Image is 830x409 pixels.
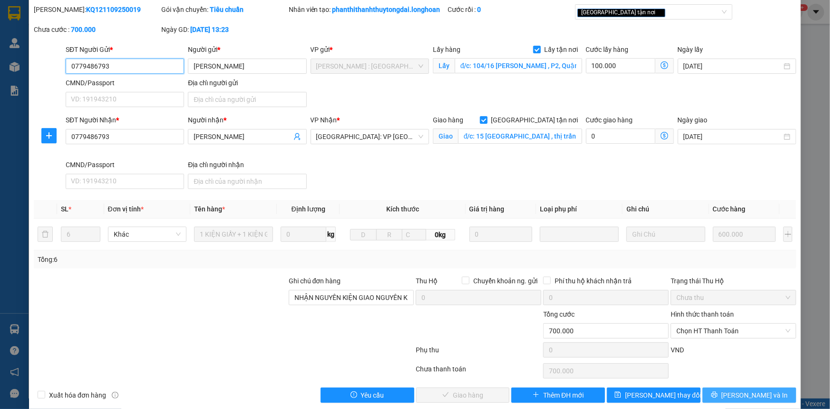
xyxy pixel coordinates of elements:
span: Chưa thu [676,290,791,305]
input: Giao tận nơi [458,129,582,144]
span: plus [42,132,56,140]
div: Nhân viên tạo: [289,4,446,15]
input: Địa chỉ của người gửi [188,92,306,107]
span: Tổng cước [543,310,575,318]
input: C [402,229,426,240]
th: Ghi chú [623,200,709,219]
label: Cước giao hàng [586,116,633,124]
div: SĐT Người Nhận [66,115,184,125]
label: Hình thức thanh toán [671,310,734,318]
span: Chọn HT Thanh Toán [676,324,791,338]
span: Thu Hộ [416,277,438,285]
span: user-add [293,133,301,140]
span: close [657,10,662,15]
input: Lấy tận nơi [455,58,582,73]
span: [GEOGRAPHIC_DATA] tận nơi [488,115,582,125]
span: Chuyển khoản ng. gửi [469,276,541,286]
span: info-circle [112,392,118,399]
button: checkGiao hàng [416,388,510,403]
span: [PERSON_NAME] và In [722,390,788,400]
span: Định lượng [292,205,325,213]
span: Tên hàng [194,205,225,213]
input: R [376,229,403,240]
input: Ngày giao [684,131,782,142]
span: [GEOGRAPHIC_DATA] tận nơi [577,9,665,17]
button: exclamation-circleYêu cầu [321,388,414,403]
input: Ghi Chú [626,227,705,242]
div: VP gửi [311,44,429,55]
div: Chưa thanh toán [415,364,543,380]
input: VD: Bàn, Ghế [194,227,273,242]
span: Giá trị hàng [469,205,505,213]
span: Kích thước [386,205,419,213]
div: CMND/Passport [66,160,184,170]
div: Trạng thái Thu Hộ [671,276,796,286]
button: plus [783,227,792,242]
span: Lấy [433,58,455,73]
span: Cước hàng [713,205,746,213]
div: CMND/Passport [66,78,184,88]
label: Ngày giao [678,116,708,124]
span: Lấy hàng [433,46,460,53]
input: Cước lấy hàng [586,58,655,73]
span: 0kg [426,229,455,240]
span: plus [533,391,539,399]
span: Đơn vị tính [108,205,144,213]
b: 0 [477,6,481,13]
input: D [350,229,377,240]
span: Giao hàng [433,116,463,124]
span: Phí thu hộ khách nhận trả [551,276,635,286]
input: 0 [469,227,533,242]
button: plus [41,128,57,143]
span: VP Nhận [311,116,337,124]
span: Khác [114,227,181,241]
span: Yêu cầu [361,390,384,400]
span: Hồ Chí Minh : Kho Quận 12 [316,59,423,73]
b: [DATE] 13:23 [190,26,229,33]
button: delete [38,227,53,242]
span: printer [711,391,718,399]
div: Gói vận chuyển: [161,4,287,15]
span: VND [671,346,684,354]
span: Thêm ĐH mới [543,390,584,400]
div: Địa chỉ người gửi [188,78,306,88]
input: 0 [713,227,776,242]
input: Ngày lấy [684,61,782,71]
div: Người gửi [188,44,306,55]
div: Địa chỉ người nhận [188,160,306,170]
b: Tiêu chuẩn [210,6,244,13]
span: kg [326,227,336,242]
span: Quảng Ngãi: VP Trường Chinh [316,130,423,144]
label: Cước lấy hàng [586,46,629,53]
button: save[PERSON_NAME] thay đổi [607,388,701,403]
label: Ghi chú đơn hàng [289,277,341,285]
div: [PERSON_NAME]: [34,4,159,15]
span: SL [61,205,68,213]
input: Cước giao hàng [586,129,655,144]
div: SĐT Người Gửi [66,44,184,55]
input: Địa chỉ của người nhận [188,174,306,189]
span: Xuất hóa đơn hàng [45,390,110,400]
span: dollar-circle [661,61,668,69]
b: 700.000 [71,26,96,33]
span: Lấy tận nơi [541,44,582,55]
div: Người nhận [188,115,306,125]
span: save [615,391,621,399]
button: plusThêm ĐH mới [511,388,605,403]
label: Ngày lấy [678,46,703,53]
div: Chưa cước : [34,24,159,35]
span: Giao [433,129,458,144]
div: Cước rồi : [448,4,573,15]
span: exclamation-circle [351,391,357,399]
b: KQ121109250019 [86,6,141,13]
span: [PERSON_NAME] thay đổi [625,390,701,400]
th: Loại phụ phí [536,200,623,219]
div: Ngày GD: [161,24,287,35]
div: Tổng: 6 [38,254,321,265]
button: printer[PERSON_NAME] và In [703,388,796,403]
b: phanthithanhthuytongdai.longhoan [332,6,440,13]
span: dollar-circle [661,132,668,140]
input: Ghi chú đơn hàng [289,290,414,305]
div: Phụ thu [415,345,543,361]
